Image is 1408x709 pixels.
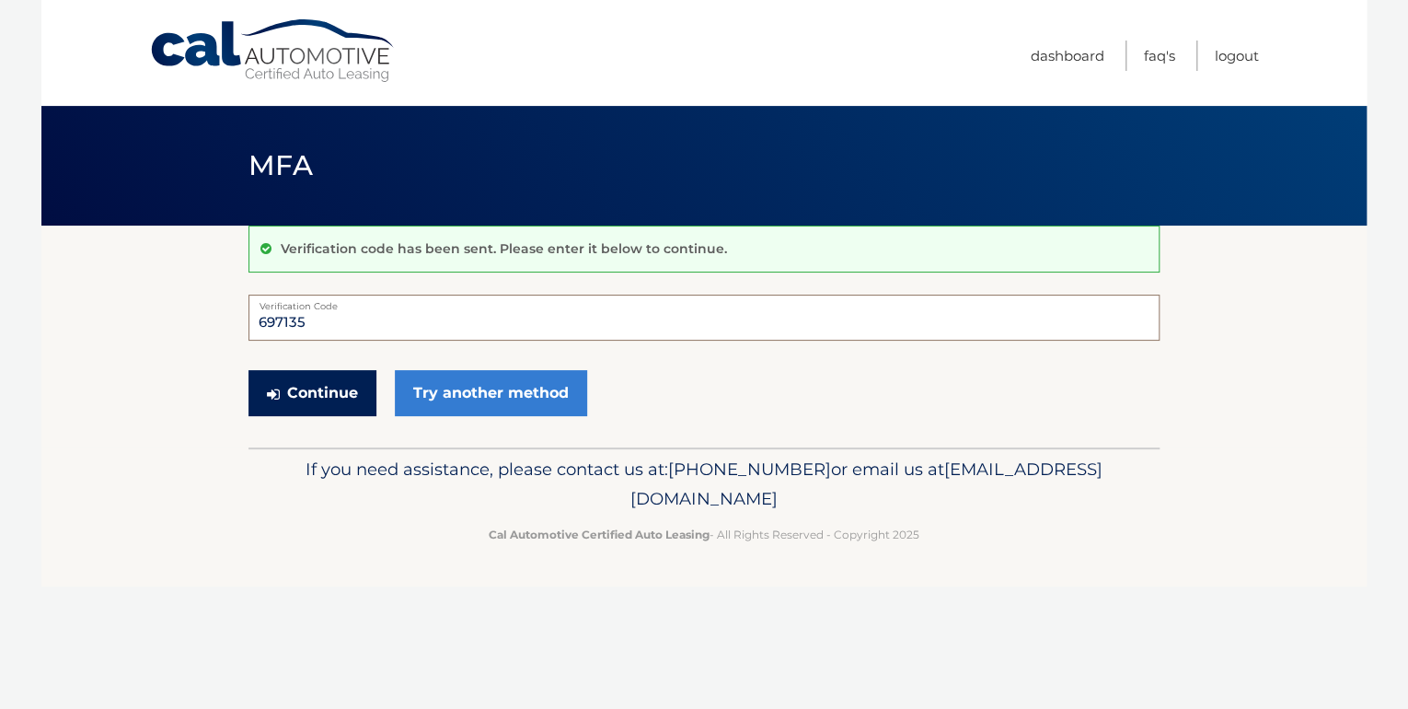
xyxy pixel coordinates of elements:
[1031,41,1104,71] a: Dashboard
[281,240,727,257] p: Verification code has been sent. Please enter it below to continue.
[248,295,1160,341] input: Verification Code
[395,370,587,416] a: Try another method
[630,459,1102,509] span: [EMAIL_ADDRESS][DOMAIN_NAME]
[1215,41,1259,71] a: Logout
[248,148,313,182] span: MFA
[149,18,398,84] a: Cal Automotive
[1144,41,1175,71] a: FAQ's
[248,295,1160,309] label: Verification Code
[248,370,376,416] button: Continue
[489,528,710,541] strong: Cal Automotive Certified Auto Leasing
[260,455,1148,514] p: If you need assistance, please contact us at: or email us at
[260,525,1148,544] p: - All Rights Reserved - Copyright 2025
[668,459,831,480] span: [PHONE_NUMBER]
